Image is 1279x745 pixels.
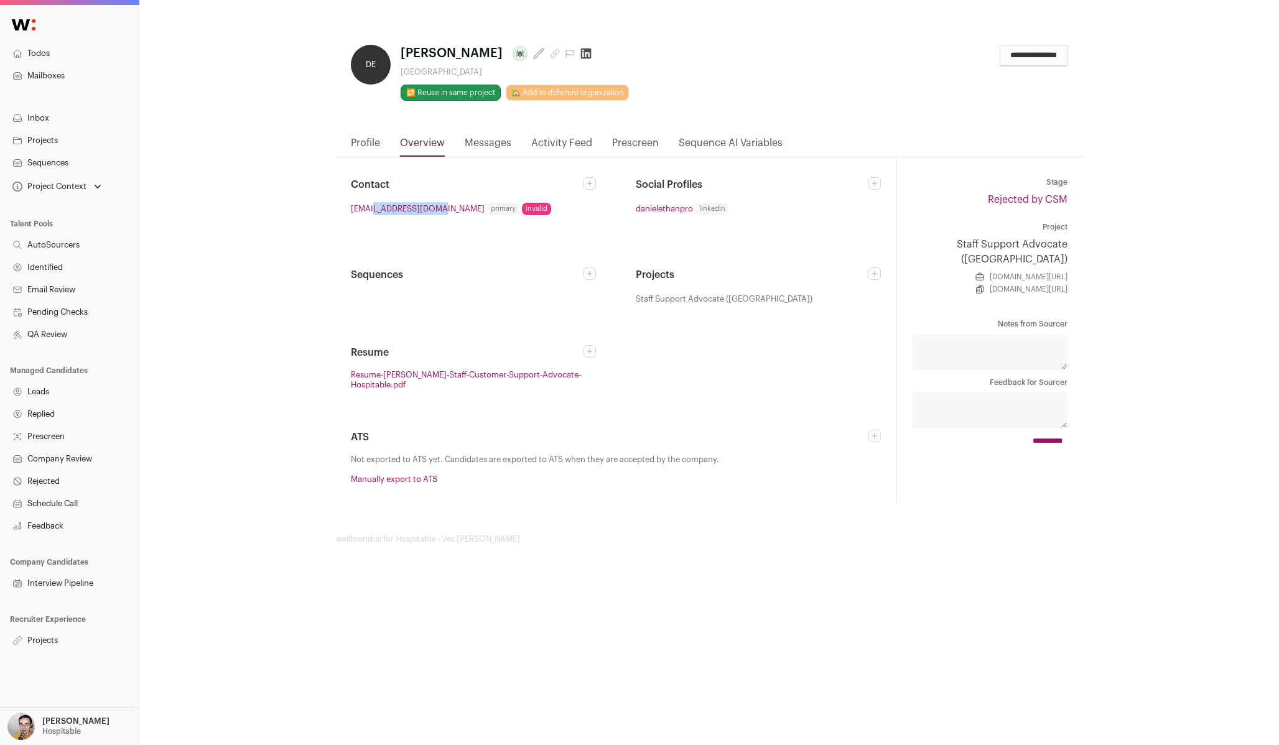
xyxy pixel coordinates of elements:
[42,726,81,736] p: Hospitable
[990,284,1067,294] a: [DOMAIN_NAME][URL]
[351,45,391,85] div: DE
[911,319,1067,329] dt: Notes from Sourcer
[351,430,868,445] h2: ATS
[911,377,1067,387] dt: Feedback for Sourcer
[911,177,1067,187] dt: Stage
[911,237,1067,267] a: Staff Support Advocate ([GEOGRAPHIC_DATA])
[5,12,42,37] img: Wellfound
[679,136,783,157] a: Sequence AI Variables
[990,272,1067,282] a: [DOMAIN_NAME][URL]
[351,202,485,215] a: [EMAIL_ADDRESS][DOMAIN_NAME]
[487,203,519,215] div: primary
[7,713,35,740] img: 144000-medium_jpg
[911,222,1067,232] dt: Project
[612,136,659,157] a: Prescreen
[506,85,629,101] a: 🏡 Add to different organization
[695,203,729,215] span: linkedin
[400,136,445,157] a: Overview
[401,45,503,62] span: [PERSON_NAME]
[351,370,581,390] a: Resume-[PERSON_NAME]-Staff-Customer-Support-Advocate-Hospitable.pdf
[351,345,584,360] h2: Resume
[988,195,1067,205] a: Rejected by CSM
[401,67,629,77] div: [GEOGRAPHIC_DATA]
[531,136,592,157] a: Activity Feed
[10,178,104,195] button: Open dropdown
[351,177,584,192] h2: Contact
[636,292,812,305] span: Staff Support Advocate ([GEOGRAPHIC_DATA])
[336,534,1082,544] footer: wellfound:ai for Hospitable - Ves [PERSON_NAME]
[10,182,86,192] div: Project Context
[42,716,109,726] p: [PERSON_NAME]
[522,203,551,215] div: invalid
[351,475,437,483] a: Manually export to ATS
[636,267,868,282] h2: Projects
[401,85,501,101] button: 🔂 Reuse in same project
[5,713,112,740] button: Open dropdown
[636,177,868,192] h2: Social Profiles
[636,202,693,215] a: danielethanpro
[351,455,881,465] p: Not exported to ATS yet. Candidates are exported to ATS when they are accepted by the company.
[465,136,511,157] a: Messages
[351,136,380,157] a: Profile
[351,267,584,282] h2: Sequences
